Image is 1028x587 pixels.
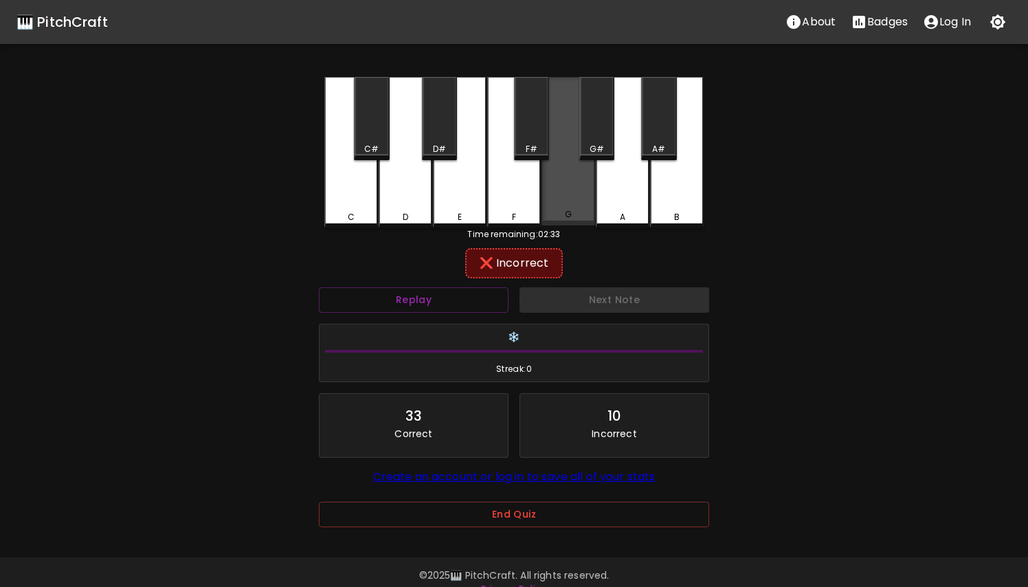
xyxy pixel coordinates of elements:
button: account of current user [915,8,979,36]
p: About [802,14,836,30]
h6: ❄️ [325,330,703,345]
p: © 2025 🎹 PitchCraft. All rights reserved. [118,568,910,582]
div: C# [364,143,379,155]
div: G [565,208,572,221]
div: B [674,211,680,223]
button: Stats [843,8,915,36]
p: Correct [394,427,432,441]
div: ❌ Incorrect [472,255,556,272]
div: Time remaining: 02:33 [324,228,704,241]
div: 10 [607,405,621,427]
div: 33 [405,405,422,427]
a: Create an account or log in to save all of your stats [373,469,656,485]
div: D [403,211,408,223]
button: About [778,8,843,36]
div: A [620,211,625,223]
div: A# [652,143,665,155]
span: Streak: 0 [325,362,703,376]
div: G# [590,143,604,155]
div: F# [526,143,537,155]
p: Log In [939,14,971,30]
p: Incorrect [592,427,636,441]
div: E [458,211,462,223]
button: Replay [319,287,509,313]
div: C [348,211,355,223]
p: Badges [867,14,908,30]
div: D# [433,143,446,155]
div: F [512,211,516,223]
button: End Quiz [319,502,709,527]
a: 🎹 PitchCraft [16,11,108,33]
